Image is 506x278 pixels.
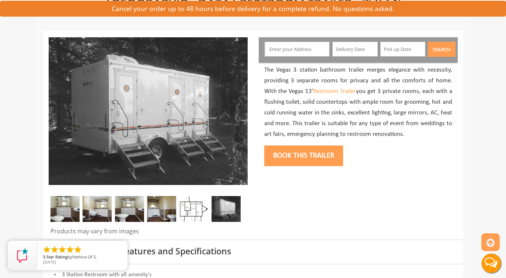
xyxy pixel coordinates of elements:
li:  [42,245,51,254]
h3: Mobile Restroom Features and Specifications [49,247,458,256]
span: by [43,255,122,260]
img: 3 Station 01 [147,196,176,222]
li:  [58,245,67,254]
input: Delivery Date [332,42,378,56]
img: 3 Station 02 [115,196,144,222]
li:  [50,245,59,254]
img: Side view of three station restroom trailer with three separate doors with signs [212,196,241,222]
li:  [66,245,74,254]
a: Restroom Trailer [313,88,356,95]
span: Star Rating [46,254,67,260]
span: [DATE] [43,259,56,265]
button: Book this trailer [264,145,343,166]
input: Enter your Address [265,42,329,56]
span: Yeshiva Of S. [72,254,97,260]
img: Side view of three station restroom trailer with three separate doors with signs [49,37,248,185]
button: Live Chat [477,248,506,278]
img: Review Rating [15,248,30,263]
span: 5 [43,254,45,260]
img: Zoomed out full inside view of restroom station with a stall, a mirror, tissue holder and a sink [50,196,80,222]
p: The Vegas 3 station bathroom trailer merges elegance with necessity, providing 3 separate rooms f... [264,65,452,140]
input: Pick up Date [380,42,426,56]
img: Floor Plan of 3 station restroom with sink and toilet [179,196,208,222]
img: 3 station 03 [83,196,112,222]
div: Products may vary from images [49,227,248,240]
li:  [73,245,82,254]
button: Search [428,42,456,57]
